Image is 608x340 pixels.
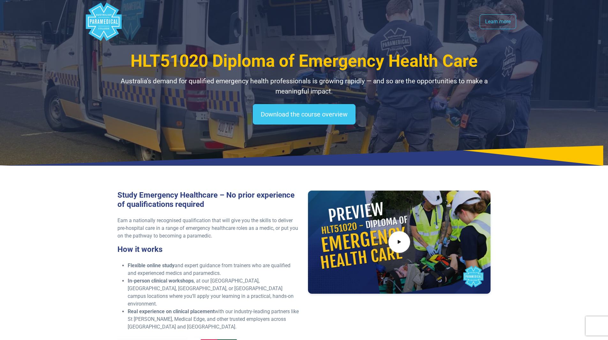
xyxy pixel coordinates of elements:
li: , at our [GEOGRAPHIC_DATA], [GEOGRAPHIC_DATA], [GEOGRAPHIC_DATA], or [GEOGRAPHIC_DATA] campus loc... [128,277,300,308]
a: Download the course overview [253,104,356,125]
div: Australian Paramedical College [85,3,123,41]
a: Learn more [480,14,516,29]
strong: In-person clinical workshops [128,278,194,284]
span: HLT51020 Diploma of Emergency Health Care [131,51,478,71]
p: Earn a nationally recognised qualification that will give you the skills to deliver pre-hospital ... [117,217,300,240]
h3: How it works [117,245,300,254]
strong: Flexible online study [128,262,175,268]
li: and expert guidance from trainers who are qualified and experienced medics and paramedics. [128,262,300,277]
h3: Study Emergency Healthcare – No prior experience of qualifications required [117,191,300,209]
strong: Real experience on clinical placement [128,308,214,314]
p: Australia’s demand for qualified emergency health professionals is growing rapidly — and so are t... [117,76,491,96]
li: with our industry-leading partners like St [PERSON_NAME], Medical Edge, and other trusted employe... [128,308,300,331]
